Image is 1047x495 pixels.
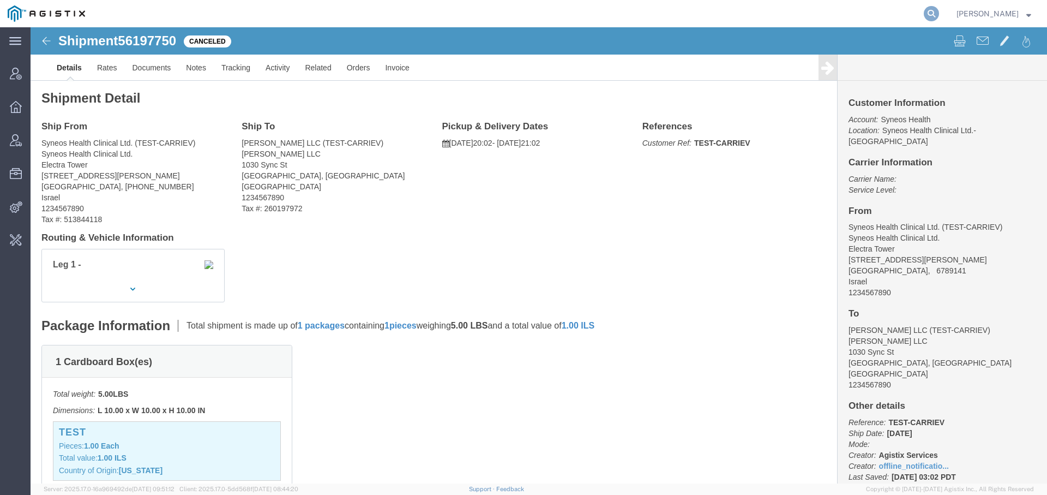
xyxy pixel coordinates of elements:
[31,27,1047,484] iframe: FS Legacy Container
[132,486,174,492] span: [DATE] 09:51:12
[252,486,298,492] span: [DATE] 08:44:20
[469,486,496,492] a: Support
[496,486,524,492] a: Feedback
[8,5,85,22] img: logo
[179,486,298,492] span: Client: 2025.17.0-5dd568f
[956,7,1032,20] button: [PERSON_NAME]
[44,486,174,492] span: Server: 2025.17.0-16a969492de
[956,8,1019,20] span: Abbie Wilkiemeyer
[866,485,1034,494] span: Copyright © [DATE]-[DATE] Agistix Inc., All Rights Reserved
